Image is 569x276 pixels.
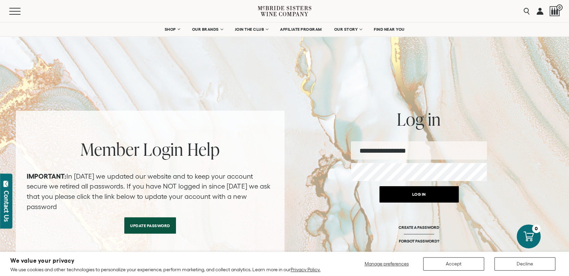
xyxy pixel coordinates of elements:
[124,217,176,234] a: Update Password
[27,172,66,180] strong: IMPORTANT:
[494,257,555,271] button: Decline
[235,27,264,32] span: JOIN THE CLUB
[9,8,34,15] button: Mobile Menu Trigger
[423,257,484,271] button: Accept
[351,111,487,128] h2: Log in
[188,23,227,36] a: OUR BRANDS
[10,258,320,264] h2: We value your privacy
[280,27,322,32] span: AFFILIATE PROGRAM
[276,23,326,36] a: AFFILIATE PROGRAM
[369,23,409,36] a: FIND NEAR YOU
[291,267,320,272] a: Privacy Policy.
[330,23,366,36] a: OUR STORY
[27,171,274,212] p: In [DATE] we updated our website and to keep your account secure we retired all passwords. If you...
[10,266,320,273] p: We use cookies and other technologies to personalize your experience, perform marketing, and coll...
[27,141,274,158] h2: Member Login Help
[399,238,439,244] a: FORGOT PASSWORD?
[532,224,541,233] div: 0
[379,186,459,203] button: Log in
[334,27,358,32] span: OUR STORY
[399,225,439,238] a: CREATE A PASSWORD
[364,261,408,266] span: Manage preferences
[374,27,405,32] span: FIND NEAR YOU
[192,27,219,32] span: OUR BRANDS
[165,27,176,32] span: SHOP
[3,191,10,222] div: Contact Us
[160,23,184,36] a: SHOP
[556,4,562,11] span: 0
[360,257,413,271] button: Manage preferences
[230,23,273,36] a: JOIN THE CLUB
